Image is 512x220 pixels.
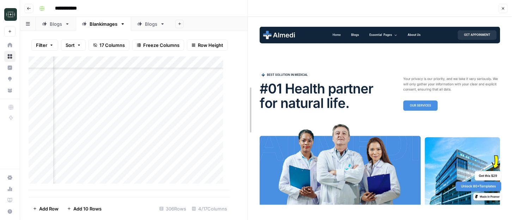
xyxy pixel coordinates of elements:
[145,20,157,28] div: Blogs
[36,17,76,31] a: Blogs
[4,8,17,21] img: Catalyst Logo
[131,17,171,31] a: Blogs
[99,42,125,49] span: 17 Columns
[4,172,16,183] a: Settings
[89,39,129,51] button: 17 Columns
[4,183,16,195] a: Usage
[90,20,117,28] div: Blankimages
[4,85,16,96] a: Your Data
[4,206,16,217] button: Help + Support
[132,39,184,51] button: Freeze Columns
[66,42,75,49] span: Sort
[39,205,59,212] span: Add Row
[187,39,228,51] button: Row Height
[31,39,58,51] button: Filter
[4,195,16,206] a: Learning Hub
[4,62,16,73] a: Insights
[76,17,131,31] a: Blankimages
[157,203,189,214] div: 306 Rows
[29,203,63,214] button: Add Row
[4,51,16,62] a: Browse
[61,39,86,51] button: Sort
[63,203,106,214] button: Add 10 Rows
[36,42,47,49] span: Filter
[4,39,16,51] a: Home
[4,6,16,23] button: Workspace: Catalyst
[189,203,230,214] div: 4/17 Columns
[73,205,102,212] span: Add 10 Rows
[50,20,62,28] div: Blogs
[198,42,223,49] span: Row Height
[4,73,16,85] a: Opportunities
[143,42,179,49] span: Freeze Columns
